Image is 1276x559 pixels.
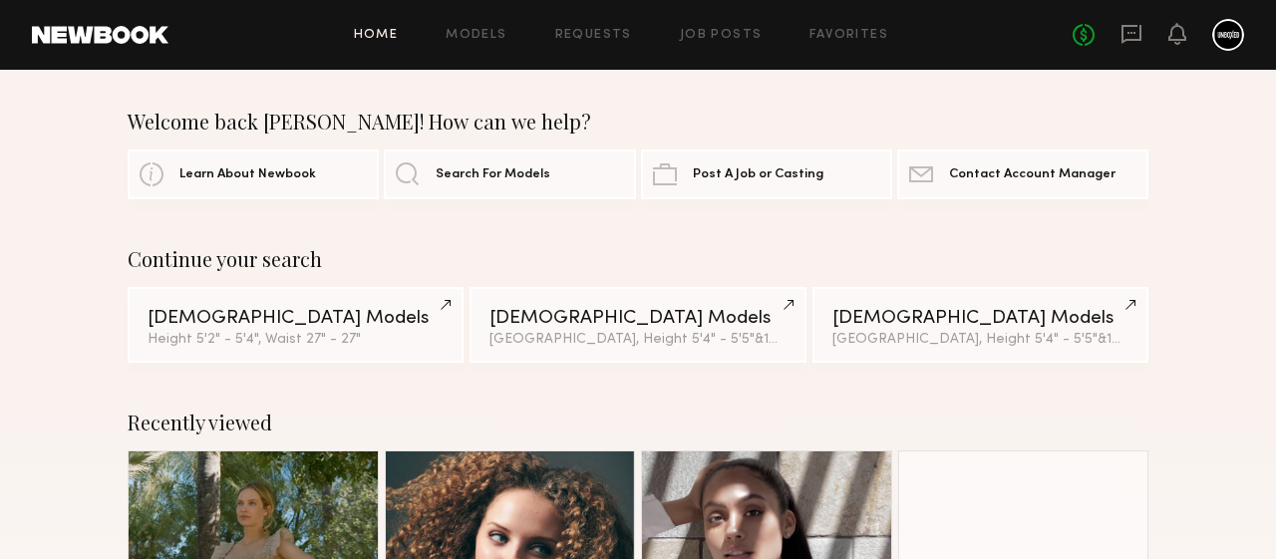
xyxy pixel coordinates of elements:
[384,149,635,199] a: Search For Models
[812,287,1148,363] a: [DEMOGRAPHIC_DATA] Models[GEOGRAPHIC_DATA], Height 5'4" - 5'5"&1other filter
[470,287,805,363] a: [DEMOGRAPHIC_DATA] Models[GEOGRAPHIC_DATA], Height 5'4" - 5'5"&1other filter
[148,333,444,347] div: Height 5'2" - 5'4", Waist 27" - 27"
[809,29,888,42] a: Favorites
[641,149,892,199] a: Post A Job or Casting
[128,110,1148,134] div: Welcome back [PERSON_NAME]! How can we help?
[755,333,840,346] span: & 1 other filter
[680,29,763,42] a: Job Posts
[693,168,823,181] span: Post A Job or Casting
[1098,333,1183,346] span: & 1 other filter
[128,247,1148,271] div: Continue your search
[128,411,1148,434] div: Recently viewed
[832,309,1128,328] div: [DEMOGRAPHIC_DATA] Models
[436,168,550,181] span: Search For Models
[128,149,379,199] a: Learn About Newbook
[148,309,444,328] div: [DEMOGRAPHIC_DATA] Models
[832,333,1128,347] div: [GEOGRAPHIC_DATA], Height 5'4" - 5'5"
[555,29,632,42] a: Requests
[179,168,316,181] span: Learn About Newbook
[354,29,399,42] a: Home
[949,168,1116,181] span: Contact Account Manager
[897,149,1148,199] a: Contact Account Manager
[489,333,786,347] div: [GEOGRAPHIC_DATA], Height 5'4" - 5'5"
[489,309,786,328] div: [DEMOGRAPHIC_DATA] Models
[446,29,506,42] a: Models
[128,287,464,363] a: [DEMOGRAPHIC_DATA] ModelsHeight 5'2" - 5'4", Waist 27" - 27"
